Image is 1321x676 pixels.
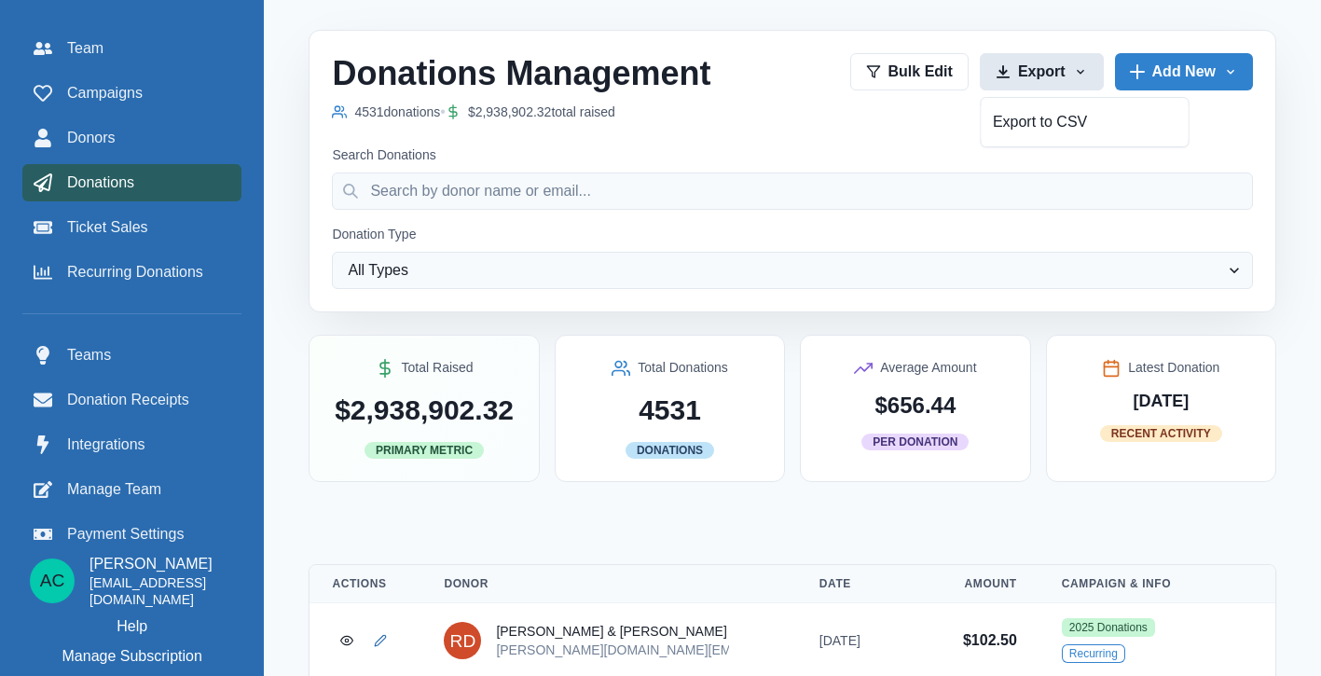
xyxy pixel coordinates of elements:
a: Manage Team [22,471,241,508]
span: Integrations [67,434,145,456]
span: Campaigns [67,82,143,104]
p: [DATE] [1133,389,1189,414]
span: Team [67,37,103,60]
p: Manage Subscription [62,645,202,668]
span: Donors [67,127,116,149]
button: Add New [1115,53,1253,90]
a: Edit Donation [365,626,395,655]
a: Donations [22,164,241,201]
p: Total Donations [638,358,728,378]
p: Latest Donation [1128,358,1219,378]
input: Search by donor name or email... [332,172,1253,210]
th: Campaign & Info [1039,565,1275,603]
span: Recurring Donations [67,261,203,283]
span: Donations [626,442,714,459]
p: [PERSON_NAME] [89,553,234,575]
div: Alyssa Cassata [40,572,65,589]
a: Help [117,615,147,638]
p: [PERSON_NAME] & [PERSON_NAME] [496,622,729,641]
p: 4531 donation s [354,103,440,122]
span: Recurring [1062,644,1125,663]
a: Integrations [22,426,241,463]
p: • [440,101,446,123]
a: Ticket Sales [22,209,241,246]
button: Export to CSV [982,105,1189,139]
p: Total Raised [402,358,474,378]
a: Team [22,30,241,67]
span: Donations [67,172,134,194]
p: 4531 [639,389,701,431]
p: Average Amount [880,358,976,378]
label: Donation Type [332,225,1242,244]
button: Export [980,53,1104,90]
p: $2,938,902.32 [335,389,514,431]
a: 2025 Donations [1062,618,1155,637]
span: Recent Activity [1100,425,1222,442]
a: Campaigns [22,75,241,112]
h2: Donations Management [332,53,710,93]
p: [DATE] [819,631,905,650]
span: Manage Team [67,478,161,501]
a: View Donation [332,626,362,655]
a: Donation Receipts [22,381,241,419]
p: $102.50 [950,631,1017,650]
label: Search Donations [332,145,1242,165]
th: Amount [928,565,1039,603]
button: Bulk Edit [850,53,969,90]
a: Donors [22,119,241,157]
p: $656.44 [875,389,956,422]
th: Date [797,565,928,603]
span: Per Donation [861,434,969,450]
th: Actions [310,565,421,603]
span: Ticket Sales [67,216,148,239]
span: Primary Metric [365,442,484,459]
span: Teams [67,344,111,366]
th: Donor [421,565,796,603]
a: Teams [22,337,241,374]
a: Payment Settings [22,516,241,553]
a: Recurring Donations [22,254,241,291]
span: Donation Receipts [67,389,189,411]
p: [PERSON_NAME][DOMAIN_NAME][EMAIL_ADDRESS][DOMAIN_NAME] [496,641,729,659]
div: Rudy & Tricia Dell [450,632,476,650]
a: Rudy & Tricia Dell[PERSON_NAME] & [PERSON_NAME][PERSON_NAME][DOMAIN_NAME][EMAIL_ADDRESS][DOMAIN_N... [444,622,774,659]
p: $2,938,902.32 total raised [468,103,615,122]
span: Payment Settings [67,523,184,545]
p: [EMAIL_ADDRESS][DOMAIN_NAME] [89,575,234,608]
